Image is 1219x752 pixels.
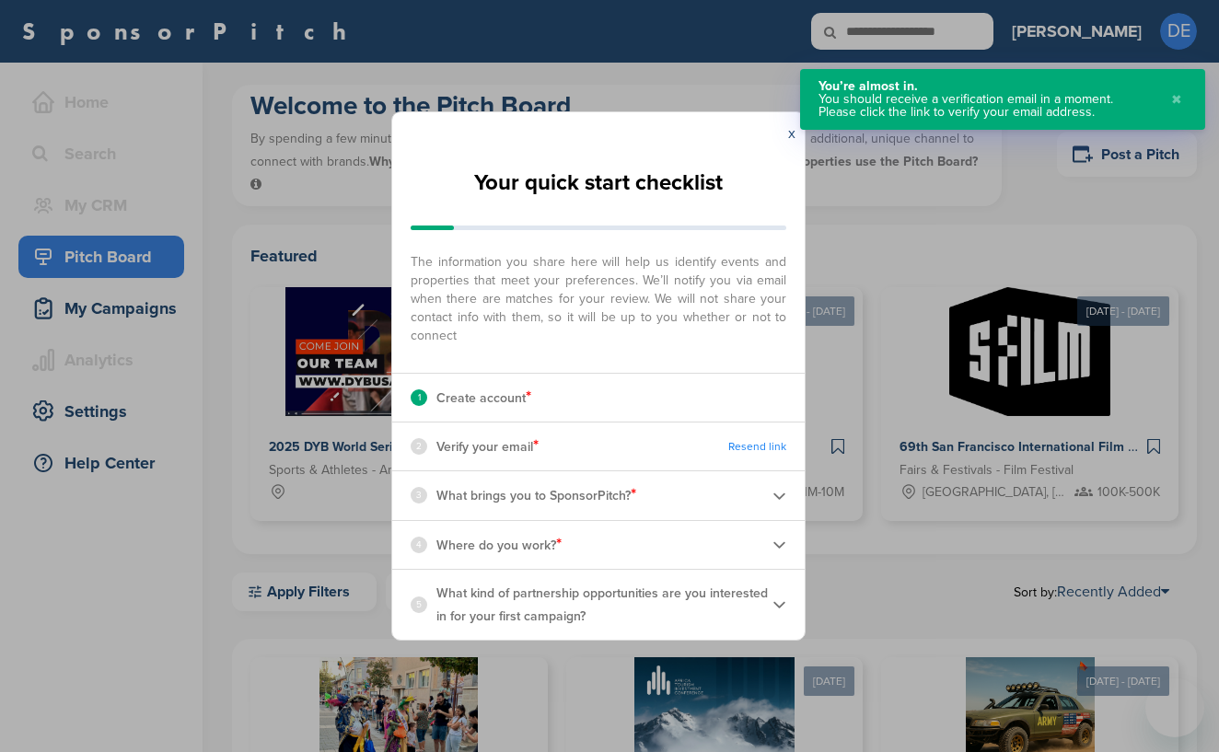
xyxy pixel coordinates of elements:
a: Resend link [728,440,786,454]
div: 5 [411,596,427,613]
p: What brings you to SponsorPitch? [436,483,636,507]
h2: Your quick start checklist [474,163,723,203]
p: Create account [436,386,531,410]
p: Verify your email [436,434,539,458]
p: Where do you work? [436,533,562,557]
button: Close [1167,80,1187,119]
a: x [788,124,795,143]
div: 3 [411,487,427,503]
div: You should receive a verification email in a moment. Please click the link to verify your email a... [818,93,1153,119]
iframe: Button to launch messaging window [1145,678,1204,737]
div: 2 [411,438,427,455]
div: 1 [411,389,427,406]
img: Checklist arrow 2 [772,489,786,503]
p: What kind of partnership opportunities are you interested in for your first campaign? [436,582,772,628]
div: You’re almost in. [818,80,1153,93]
span: The information you share here will help us identify events and properties that meet your prefere... [411,244,786,345]
img: Checklist arrow 2 [772,538,786,551]
div: 4 [411,537,427,553]
img: Checklist arrow 2 [772,597,786,611]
